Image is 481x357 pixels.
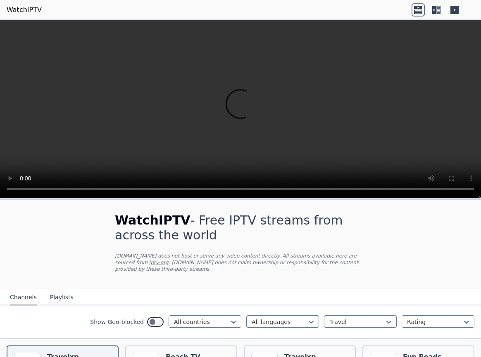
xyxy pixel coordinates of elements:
[90,318,144,326] label: Show Geo-blocked
[115,213,366,243] h1: - Free IPTV streams from across the world
[10,290,37,305] button: Channels
[115,213,190,227] span: WatchIPTV
[115,253,366,272] p: [DOMAIN_NAME] does not host or serve any video content directly. All streams available here are s...
[149,260,169,265] a: iptv-org
[7,5,42,15] a: WatchIPTV
[50,290,74,305] button: Playlists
